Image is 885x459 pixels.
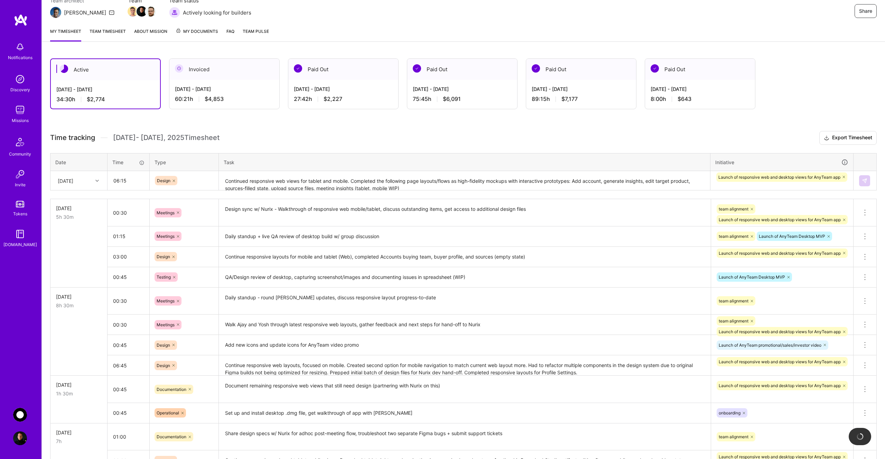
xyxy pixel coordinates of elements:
a: FAQ [226,28,234,41]
img: Paid Out [651,64,659,73]
div: [PERSON_NAME] [64,9,106,16]
span: Documentation [157,434,186,439]
img: Actively looking for builders [169,7,180,18]
span: Launch of responsive web and desktop views for AnyTeam app [719,251,841,256]
input: HH:MM [108,171,149,190]
input: HH:MM [108,247,149,266]
textarea: Daily standup - round [PERSON_NAME] updates, discuss responsive layout progress-to-date [220,288,710,314]
span: Launch of AnyTeam Desktop MVP [719,274,785,280]
input: HH:MM [108,336,149,354]
span: Share [859,8,872,15]
div: 7h [56,438,102,445]
i: icon Chevron [95,179,99,182]
span: Launch of responsive web and desktop views for AnyTeam app [719,383,841,388]
span: Launch of responsive web and desktop views for AnyTeam app [719,329,841,334]
img: Paid Out [294,64,302,73]
div: 27:42 h [294,95,393,103]
div: Paid Out [288,59,398,80]
div: 89:15 h [532,95,631,103]
div: 1h 30m [56,390,102,397]
a: AnyTeam: Team for AI-Powered Sales Platform [11,408,29,422]
a: Team Member Avatar [146,6,155,17]
textarea: Continue responsive layouts for mobile and tablet (Web), completed Accounts buying team, buyer pr... [220,247,710,266]
img: AnyTeam: Team for AI-Powered Sales Platform [13,408,27,422]
input: HH:MM [108,428,149,446]
span: Launch of responsive web and desktop views for AnyTeam app [718,175,840,180]
span: Meetings [157,322,175,327]
img: teamwork [13,103,27,117]
span: team alignment [719,298,748,303]
img: logo [14,14,28,26]
img: Community [12,134,28,150]
span: Design [157,178,170,183]
input: HH:MM [108,204,149,222]
div: [DATE] [56,205,102,212]
img: Team Architect [50,7,61,18]
span: $4,853 [205,95,224,103]
span: Meetings [157,234,175,239]
textarea: Design sync w/ Nurix - Walkthrough of responsive web mobile/tablet, discuss outstanding items, ge... [220,200,710,226]
span: team alignment [719,206,748,212]
span: team alignment [719,234,748,239]
a: My timesheet [50,28,81,41]
div: Active [51,59,160,80]
span: Launch of responsive web and desktop views for AnyTeam app [719,217,841,222]
textarea: Daily standup + live QA review of desktop build w/ group discussion [220,227,710,246]
a: Team Pulse [243,28,269,41]
div: [DATE] [56,293,102,300]
span: $643 [678,95,691,103]
i: icon Download [824,134,829,142]
div: [DATE] - [DATE] [532,85,631,93]
div: Notifications [8,54,32,61]
span: $6,091 [443,95,461,103]
a: Team Member Avatar [128,6,137,17]
textarea: Add new icons and update icons for AnyTeam video promo [220,336,710,355]
th: Date [50,153,108,171]
div: [DATE] - [DATE] [56,86,155,93]
img: loading [857,433,864,440]
img: tokens [16,201,24,207]
div: [DATE] [58,177,73,184]
textarea: Continue responsive web layouts, focused on mobile. Created second option for mobile navigation t... [220,356,710,375]
a: Team timesheet [90,28,126,41]
div: 8:00 h [651,95,749,103]
div: 60:21 h [175,95,274,103]
img: Invoiced [175,64,183,73]
button: Export Timesheet [819,131,877,145]
img: Team Member Avatar [137,6,147,17]
div: Discovery [10,86,30,93]
img: bell [13,40,27,54]
textarea: Document remaining responsive web views that still need design (partnering with Nurix on this) [220,376,710,402]
div: Paid Out [526,59,636,80]
div: [DATE] - [DATE] [175,85,274,93]
div: [DATE] - [DATE] [413,85,512,93]
input: HH:MM [108,227,149,245]
i: icon Mail [109,10,114,15]
div: Paid Out [645,59,755,80]
input: HH:MM [108,404,149,422]
div: Time [112,159,145,166]
div: null [859,175,871,186]
span: Launch of AnyTeam promotional/sales/investor video [719,343,821,348]
span: team alignment [719,318,748,324]
div: Missions [12,117,29,124]
span: $2,227 [324,95,342,103]
span: Launch of AnyTeam Desktop MVP [759,234,825,239]
span: onboarding [719,410,740,415]
button: Share [855,4,877,18]
a: User Avatar [11,431,29,445]
span: Launch of responsive web and desktop views for AnyTeam app [719,359,841,364]
input: HH:MM [108,356,149,375]
div: Invite [15,181,26,188]
img: Paid Out [413,64,421,73]
span: Time tracking [50,133,95,142]
textarea: Share design specs w/ Nurix for adhoc post-meeting flow, troubleshoot two separate Figma bugs + s... [220,424,710,450]
div: Tokens [13,210,27,217]
img: Team Member Avatar [128,6,138,17]
div: [DATE] - [DATE] [651,85,749,93]
div: 5h 30m [56,213,102,221]
input: HH:MM [108,316,149,334]
img: Team Member Avatar [146,6,156,17]
span: Documentation [157,387,186,392]
span: Design [157,254,170,259]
